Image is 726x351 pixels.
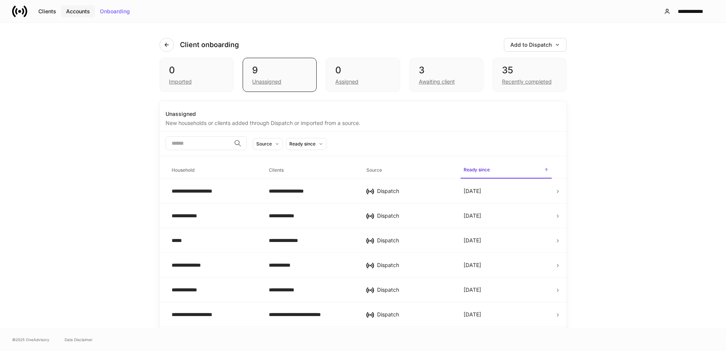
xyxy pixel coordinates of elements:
[286,138,327,150] button: Ready since
[166,110,560,118] div: Unassigned
[252,78,281,85] div: Unassigned
[464,166,490,173] h6: Ready since
[169,78,192,85] div: Imported
[256,140,272,147] div: Source
[461,162,552,179] span: Ready since
[419,64,474,76] div: 3
[326,58,400,92] div: 0Assigned
[366,166,382,174] h6: Source
[243,58,317,92] div: 9Unassigned
[377,237,451,244] div: Dispatch
[464,237,481,244] p: [DATE]
[377,187,451,195] div: Dispatch
[269,166,284,174] h6: Clients
[377,212,451,220] div: Dispatch
[335,78,358,85] div: Assigned
[166,118,560,127] div: New households or clients added through Dispatch or imported from a source.
[252,64,307,76] div: 9
[169,163,260,178] span: Household
[266,163,357,178] span: Clients
[502,64,557,76] div: 35
[464,261,481,269] p: [DATE]
[492,58,567,92] div: 35Recently completed
[464,187,481,195] p: [DATE]
[12,337,49,343] span: © 2025 OneAdvisory
[169,64,224,76] div: 0
[66,9,90,14] div: Accounts
[38,9,56,14] div: Clients
[419,78,455,85] div: Awaiting client
[409,58,483,92] div: 3Awaiting client
[464,311,481,318] p: [DATE]
[253,138,283,150] button: Source
[464,212,481,220] p: [DATE]
[95,5,135,17] button: Onboarding
[289,140,316,147] div: Ready since
[502,78,552,85] div: Recently completed
[100,9,130,14] div: Onboarding
[363,163,455,178] span: Source
[65,337,93,343] a: Data Disclaimer
[377,286,451,294] div: Dispatch
[172,166,194,174] h6: Household
[377,311,451,318] div: Dispatch
[504,38,567,52] button: Add to Dispatch
[377,261,451,269] div: Dispatch
[510,42,560,47] div: Add to Dispatch
[464,286,481,294] p: [DATE]
[335,64,390,76] div: 0
[33,5,61,17] button: Clients
[180,40,239,49] h4: Client onboarding
[61,5,95,17] button: Accounts
[159,58,234,92] div: 0Imported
